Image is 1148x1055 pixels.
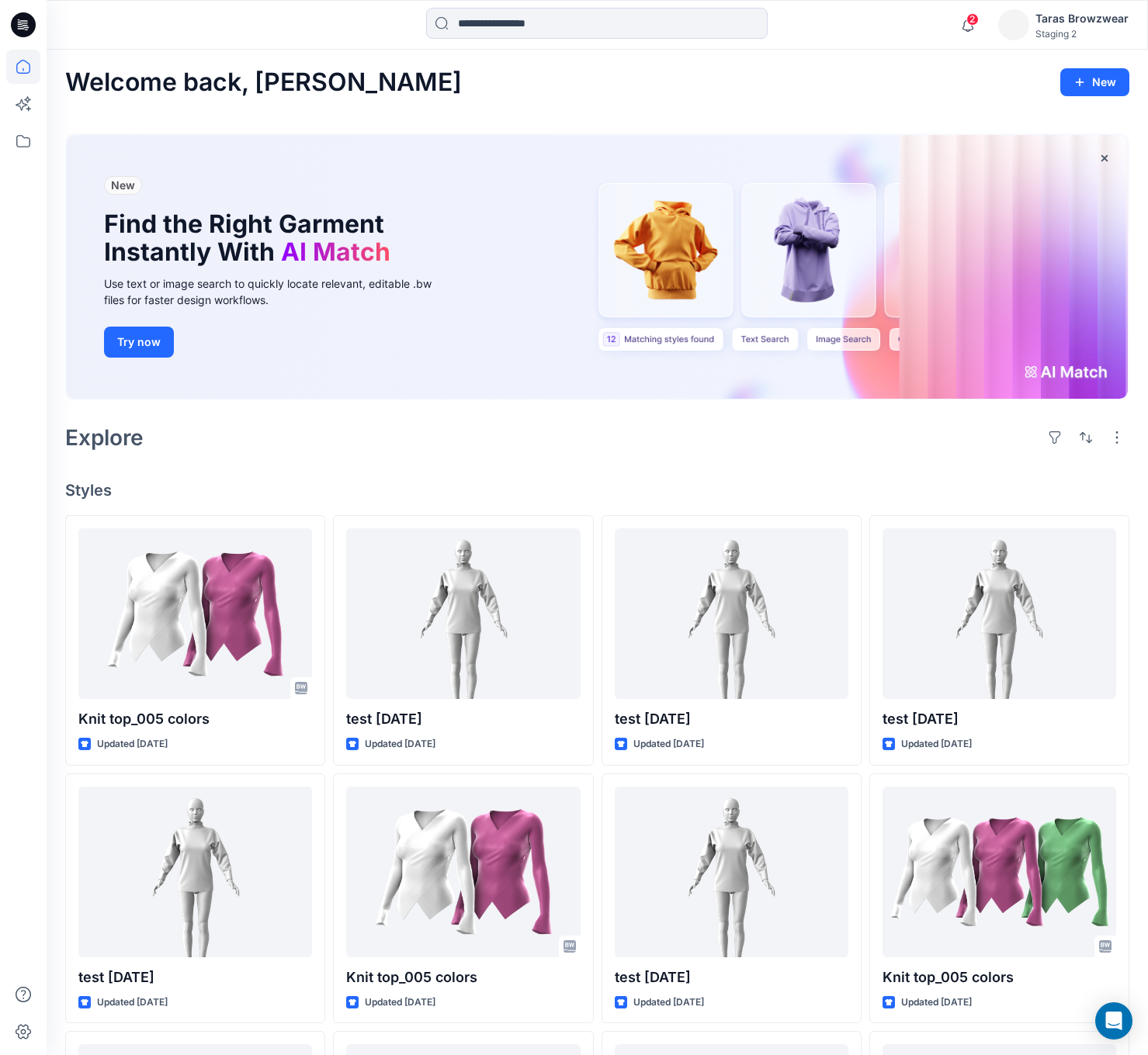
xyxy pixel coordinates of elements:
p: test [DATE] [346,708,580,730]
h4: Styles [65,481,1129,500]
div: Staging 2 [1035,28,1129,40]
a: test 4.14.59 [615,787,848,957]
h2: Explore [65,425,144,450]
a: test 4.14.59 [78,787,312,957]
a: test 4.14.59 [883,528,1116,699]
p: Updated [DATE] [633,994,704,1011]
a: test 4.14.59 [615,528,848,699]
p: test [DATE] [78,967,312,988]
div: Use text or image search to quickly locate relevant, editable .bw files for faster design workflows. [104,275,453,308]
a: Knit top_005 colors [78,528,312,699]
div: Taras Browzwear [1035,9,1129,28]
h1: Welcome back, [PERSON_NAME] [65,68,462,96]
span: AI Match [281,237,390,267]
div: Open Intercom Messenger [1095,1002,1132,1039]
p: Updated [DATE] [901,736,972,752]
p: Updated [DATE] [97,994,168,1011]
span: 2 [966,13,979,26]
img: eyJhbGciOiJIUzI1NiIsImtpZCI6IjAiLCJzbHQiOiJzZXMiLCJ0eXAiOiJKV1QifQ.eyJkYXRhIjp7InR5cGUiOiJzdG9yYW... [998,9,1029,40]
p: Knit top_005 colors [346,967,580,988]
button: New [1060,68,1129,96]
a: test 4.14.59 [346,528,580,699]
button: Taras BrowzwearStaging 2 [998,9,1129,40]
p: test [DATE] [615,708,848,730]
h1: Find the Right Garment Instantly With [104,210,430,266]
p: Updated [DATE] [365,736,435,752]
a: Knit top_005 colors [346,787,580,957]
p: test [DATE] [883,708,1116,730]
button: Try now [104,327,174,358]
p: Updated [DATE] [97,736,168,752]
a: Knit top_005 colors [883,787,1116,957]
p: Updated [DATE] [633,736,704,752]
p: test [DATE] [615,967,848,988]
p: Updated [DATE] [901,994,972,1011]
span: New [111,178,135,192]
p: Updated [DATE] [365,994,435,1011]
p: Knit top_005 colors [78,708,312,730]
p: Knit top_005 colors [883,967,1116,988]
